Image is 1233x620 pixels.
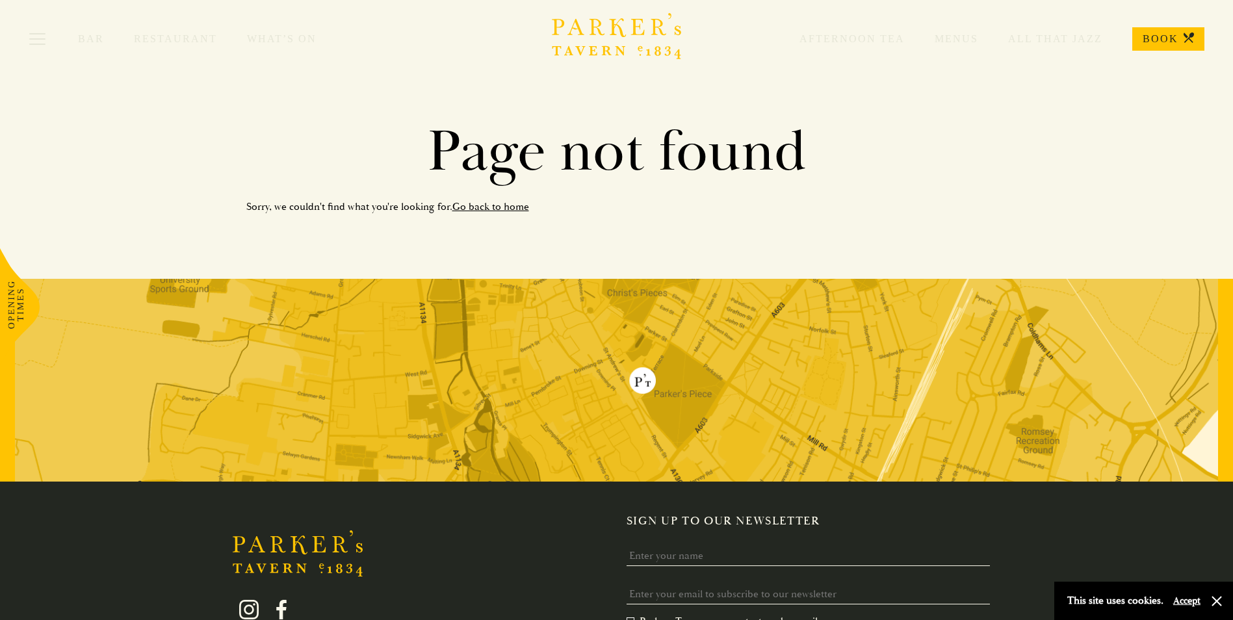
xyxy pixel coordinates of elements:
a: Go back to home [452,200,529,213]
p: This site uses cookies. [1067,591,1163,610]
input: Enter your name [627,546,990,566]
p: Sorry, we couldn't find what you're looking for. [246,198,987,216]
h1: Page not found [246,117,987,187]
button: Close and accept [1210,595,1223,608]
button: Accept [1173,595,1201,607]
img: map [15,279,1218,482]
h2: Sign up to our newsletter [627,514,1000,528]
input: Enter your email to subscribe to our newsletter [627,584,990,604]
